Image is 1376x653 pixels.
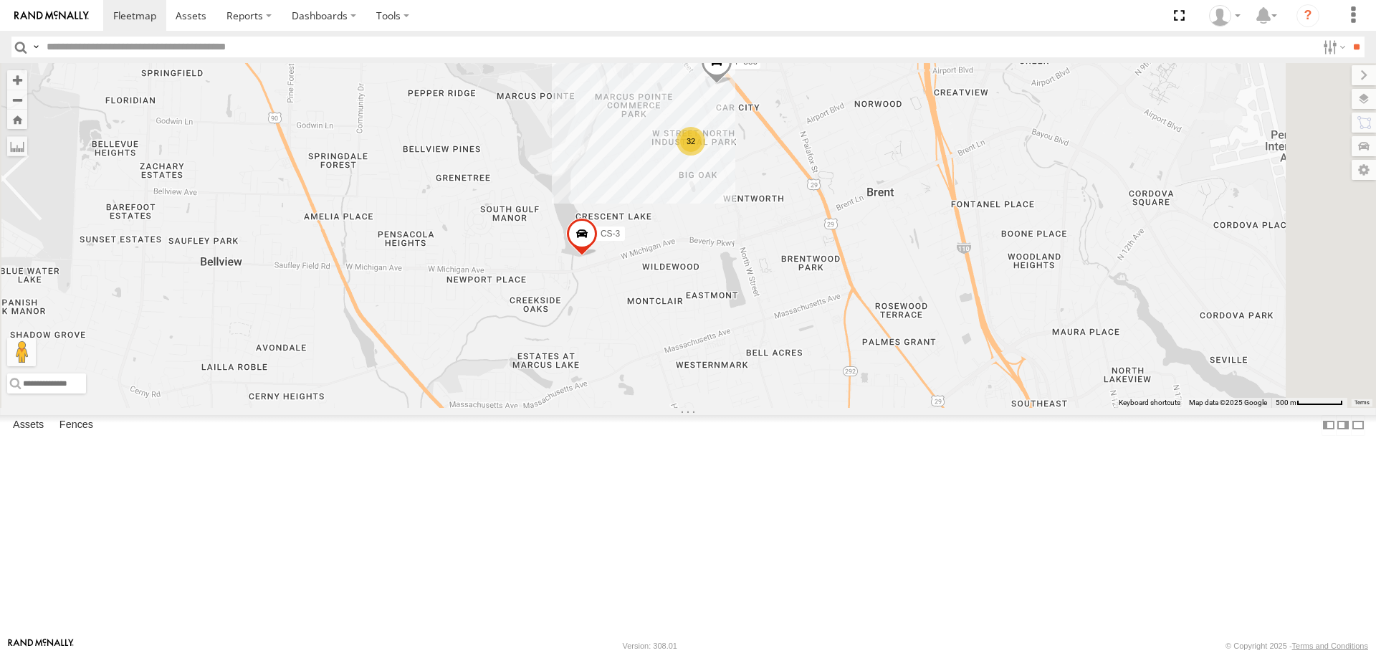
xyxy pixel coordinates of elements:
label: Hide Summary Table [1351,415,1365,436]
label: Measure [7,136,27,156]
div: Version: 308.01 [623,642,677,650]
span: 500 m [1276,399,1296,406]
i: ? [1296,4,1319,27]
span: CS-3 [601,229,620,239]
label: Fences [52,416,100,436]
a: Terms and Conditions [1292,642,1368,650]
button: Drag Pegman onto the map to open Street View [7,338,36,366]
label: Search Filter Options [1317,37,1348,57]
div: William Pittman [1204,5,1246,27]
label: Dock Summary Table to the Left [1322,415,1336,436]
button: Map Scale: 500 m per 61 pixels [1271,398,1347,408]
label: Map Settings [1352,160,1376,180]
label: Assets [6,416,51,436]
span: Map data ©2025 Google [1189,399,1267,406]
a: Visit our Website [8,639,74,653]
label: Search Query [30,37,42,57]
div: 32 [677,127,705,156]
button: Keyboard shortcuts [1119,398,1180,408]
button: Zoom Home [7,110,27,129]
button: Zoom in [7,70,27,90]
button: Zoom out [7,90,27,110]
img: rand-logo.svg [14,11,89,21]
label: Dock Summary Table to the Right [1336,415,1350,436]
div: © Copyright 2025 - [1225,642,1368,650]
a: Terms (opens in new tab) [1354,399,1370,405]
